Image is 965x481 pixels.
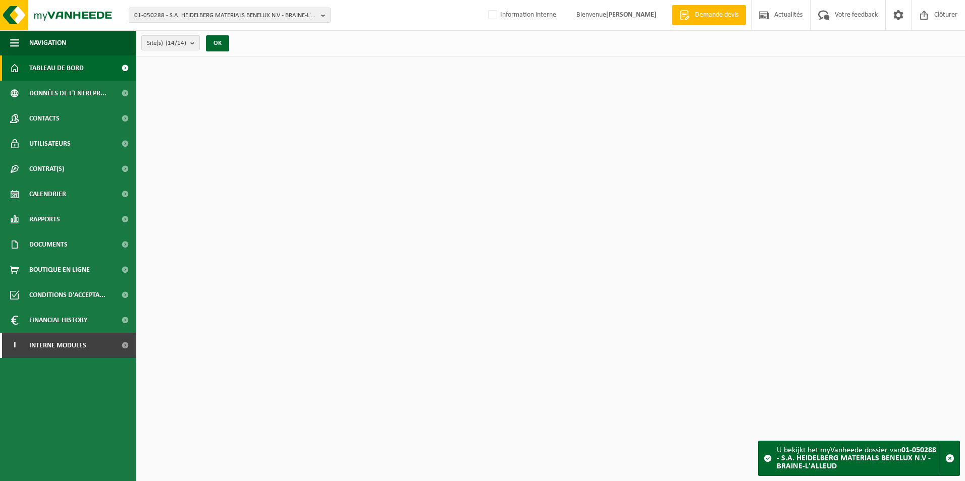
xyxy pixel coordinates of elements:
button: 01-050288 - S.A. HEIDELBERG MATERIALS BENELUX N.V - BRAINE-L'ALLEUD [129,8,331,23]
span: Documents [29,232,68,257]
span: Tableau de bord [29,55,84,81]
span: Demande devis [692,10,741,20]
span: Rapports [29,207,60,232]
span: I [10,333,19,358]
button: OK [206,35,229,51]
span: Contacts [29,106,60,131]
span: Conditions d'accepta... [29,282,105,308]
label: Information interne [486,8,556,23]
span: Interne modules [29,333,86,358]
span: Site(s) [147,36,186,51]
span: Données de l'entrepr... [29,81,106,106]
strong: [PERSON_NAME] [606,11,657,19]
span: 01-050288 - S.A. HEIDELBERG MATERIALS BENELUX N.V - BRAINE-L'ALLEUD [134,8,317,23]
strong: 01-050288 - S.A. HEIDELBERG MATERIALS BENELUX N.V - BRAINE-L'ALLEUD [777,446,936,470]
span: Financial History [29,308,87,333]
span: Contrat(s) [29,156,64,182]
a: Demande devis [672,5,746,25]
span: Navigation [29,30,66,55]
button: Site(s)(14/14) [141,35,200,50]
span: Boutique en ligne [29,257,90,282]
span: Calendrier [29,182,66,207]
count: (14/14) [166,40,186,46]
span: Utilisateurs [29,131,71,156]
div: U bekijkt het myVanheede dossier van [777,441,940,475]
